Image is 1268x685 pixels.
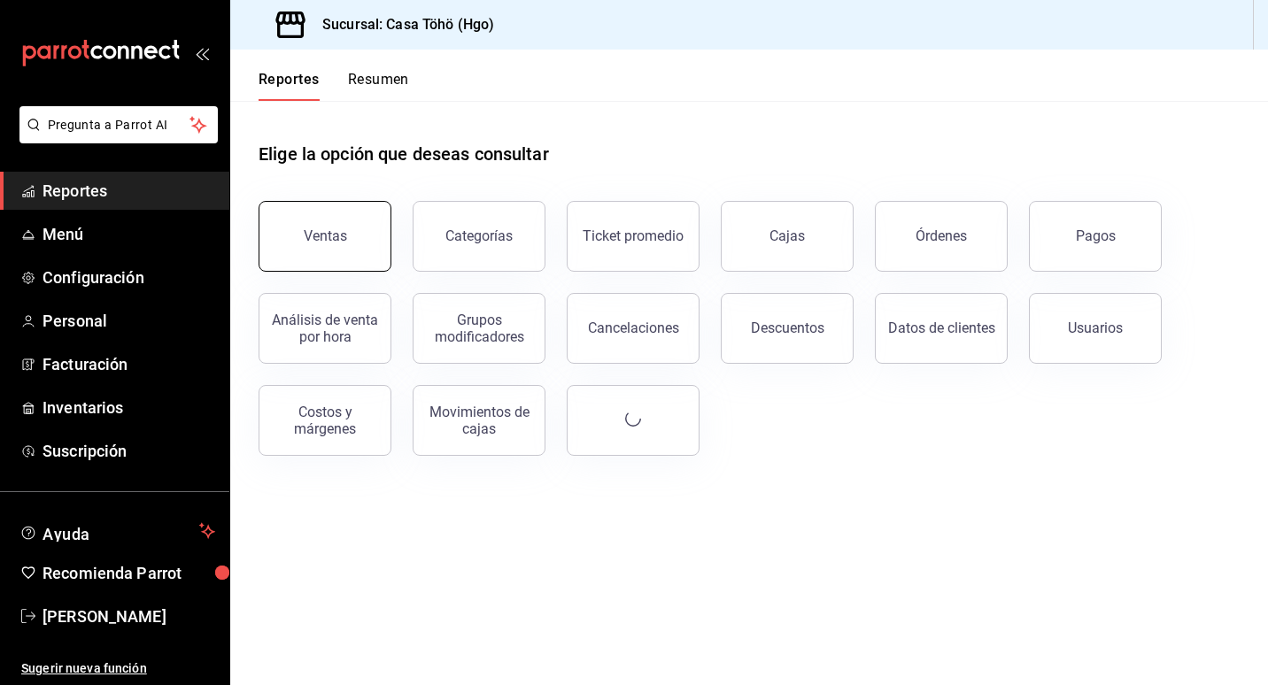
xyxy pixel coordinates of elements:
button: Descuentos [721,293,854,364]
span: Personal [43,309,215,333]
button: Categorías [413,201,545,272]
div: Cajas [769,227,805,244]
button: Cajas [721,201,854,272]
button: Análisis de venta por hora [259,293,391,364]
h1: Elige la opción que deseas consultar [259,141,549,167]
h3: Sucursal: Casa Töhö (Hgo) [308,14,494,35]
div: Pagos [1076,227,1116,244]
button: open_drawer_menu [195,46,209,60]
button: Pregunta a Parrot AI [19,106,218,143]
span: Ayuda [43,520,192,542]
span: Reportes [43,179,215,203]
span: Inventarios [43,396,215,419]
button: Cancelaciones [567,293,700,364]
button: Usuarios [1029,293,1162,364]
div: Movimientos de cajas [424,404,534,437]
button: Grupos modificadores [413,293,545,364]
div: Órdenes [916,227,967,244]
button: Pagos [1029,201,1162,272]
button: Ventas [259,201,391,272]
span: Suscripción [43,439,215,463]
div: Cancelaciones [588,319,679,336]
button: Ticket promedio [567,201,700,272]
div: Categorías [445,227,513,244]
div: Ventas [304,227,347,244]
span: Configuración [43,266,215,289]
div: Descuentos [751,319,824,336]
button: Reportes [259,71,320,101]
div: Grupos modificadores [424,312,534,345]
button: Costos y márgenes [259,385,391,456]
div: Costos y márgenes [270,404,380,437]
div: Usuarios [1068,319,1123,336]
button: Movimientos de cajas [413,385,545,456]
span: Menú [43,222,215,246]
span: Recomienda Parrot [43,561,215,585]
div: navigation tabs [259,71,409,101]
span: [PERSON_NAME] [43,604,215,628]
button: Órdenes [875,201,1008,272]
span: Pregunta a Parrot AI [48,116,190,135]
button: Resumen [348,71,409,101]
div: Análisis de venta por hora [270,312,380,345]
span: Facturación [43,352,215,376]
div: Ticket promedio [583,227,684,244]
div: Datos de clientes [888,319,995,336]
a: Pregunta a Parrot AI [12,128,218,147]
span: Sugerir nueva función [21,659,215,678]
button: Datos de clientes [875,293,1008,364]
